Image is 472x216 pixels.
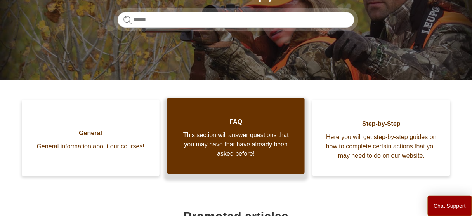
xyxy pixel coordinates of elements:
[179,117,293,127] span: FAQ
[324,119,439,129] span: Step-by-Step
[33,129,148,138] span: General
[312,100,450,176] a: Step-by-Step Here you will get step-by-step guides on how to complete certain actions that you ma...
[324,132,439,160] span: Here you will get step-by-step guides on how to complete certain actions that you may need to do ...
[179,131,293,159] span: This section will answer questions that you may have that have already been asked before!
[118,12,354,28] input: Search
[22,100,160,176] a: General General information about our courses!
[167,98,305,174] a: FAQ This section will answer questions that you may have that have already been asked before!
[33,142,148,151] span: General information about our courses!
